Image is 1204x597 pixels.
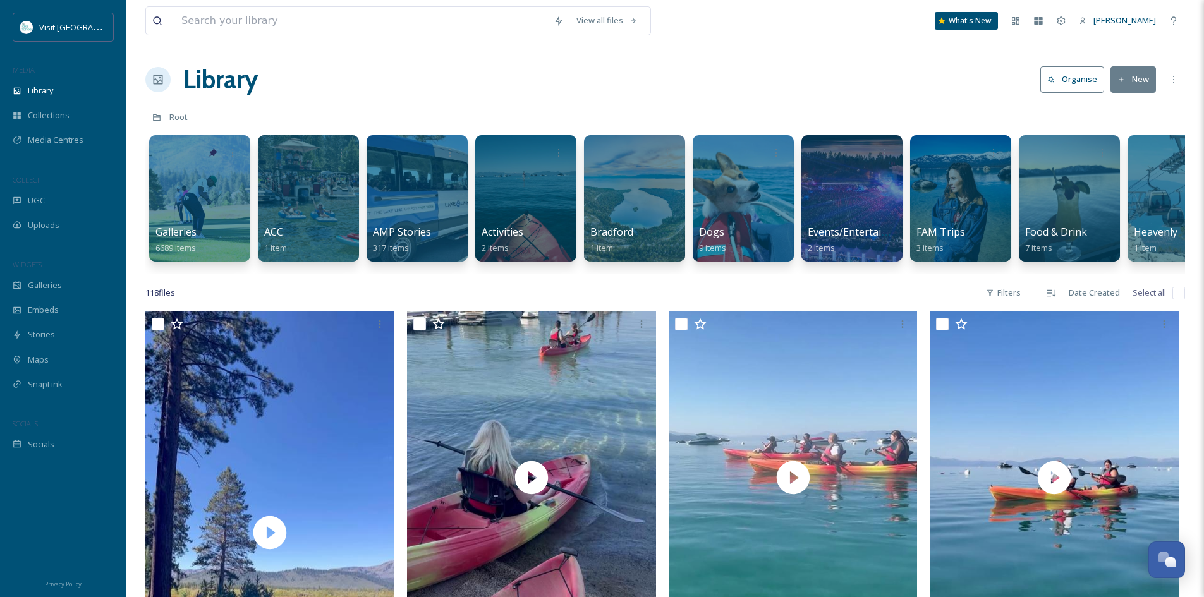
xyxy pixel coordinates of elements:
[916,242,944,253] span: 3 items
[1025,226,1087,253] a: Food & Drink7 items
[13,260,42,269] span: WIDGETS
[699,226,726,253] a: Dogs9 items
[28,329,55,341] span: Stories
[264,225,283,239] span: ACC
[808,242,835,253] span: 2 items
[155,225,197,239] span: Galleries
[808,225,912,239] span: Events/Entertainment
[28,354,49,366] span: Maps
[1025,225,1087,239] span: Food & Drink
[1025,242,1052,253] span: 7 items
[28,219,59,231] span: Uploads
[373,225,431,239] span: AMP Stories
[39,21,137,33] span: Visit [GEOGRAPHIC_DATA]
[264,226,287,253] a: ACC1 item
[1040,66,1110,92] a: Organise
[183,61,258,99] a: Library
[28,279,62,291] span: Galleries
[1040,66,1104,92] button: Organise
[28,378,63,390] span: SnapLink
[145,287,175,299] span: 118 file s
[28,438,54,450] span: Socials
[1062,280,1126,305] div: Date Created
[28,304,59,316] span: Embeds
[28,134,83,146] span: Media Centres
[590,242,613,253] span: 1 item
[980,280,1027,305] div: Filters
[1093,15,1156,26] span: [PERSON_NAME]
[916,225,965,239] span: FAM Trips
[699,225,724,239] span: Dogs
[808,226,912,253] a: Events/Entertainment2 items
[1134,242,1157,253] span: 1 item
[20,21,33,33] img: download.jpeg
[155,226,197,253] a: Galleries6689 items
[169,109,188,124] a: Root
[28,85,53,97] span: Library
[699,242,726,253] span: 9 items
[28,109,70,121] span: Collections
[13,419,38,428] span: SOCIALS
[935,12,998,30] a: What's New
[28,195,45,207] span: UGC
[169,111,188,123] span: Root
[590,226,633,253] a: Bradford1 item
[570,8,644,33] a: View all files
[1134,226,1177,253] a: Heavenly1 item
[1134,225,1177,239] span: Heavenly
[373,242,409,253] span: 317 items
[13,65,35,75] span: MEDIA
[916,226,965,253] a: FAM Trips3 items
[1148,541,1185,578] button: Open Chat
[482,225,523,239] span: Activities
[482,226,523,253] a: Activities2 items
[155,242,196,253] span: 6689 items
[1133,287,1166,299] span: Select all
[45,580,82,588] span: Privacy Policy
[13,175,40,184] span: COLLECT
[45,576,82,591] a: Privacy Policy
[175,7,547,35] input: Search your library
[590,225,633,239] span: Bradford
[1073,8,1162,33] a: [PERSON_NAME]
[264,242,287,253] span: 1 item
[373,226,431,253] a: AMP Stories317 items
[482,242,509,253] span: 2 items
[1110,66,1156,92] button: New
